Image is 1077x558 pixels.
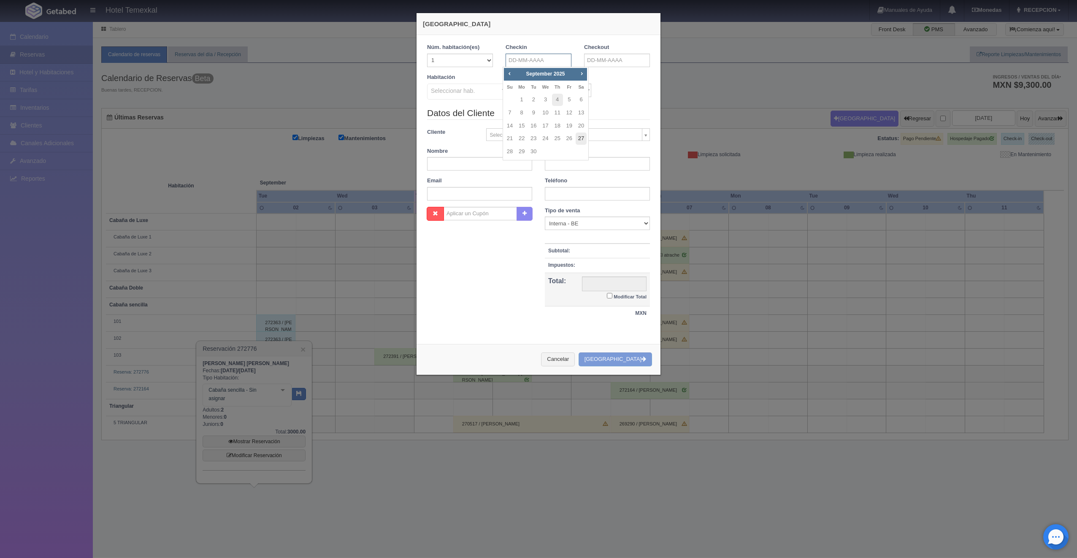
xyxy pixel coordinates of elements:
[431,86,475,95] span: Seleccionar hab.
[545,244,579,258] th: Subtotal:
[444,207,517,220] input: Aplicar un Cupón
[577,69,587,78] a: Next
[528,146,539,158] a: 30
[427,43,479,51] label: Núm. habitación(es)
[576,120,587,132] a: 20
[554,71,565,77] span: 2025
[516,107,527,119] a: 8
[540,94,551,106] a: 3
[528,120,539,132] a: 16
[504,146,515,158] a: 28
[542,84,549,89] span: Wednesday
[516,120,527,132] a: 15
[584,43,609,51] label: Checkout
[516,133,527,145] a: 22
[516,94,527,106] a: 1
[555,84,560,89] span: Thursday
[607,293,612,298] input: Modificar Total
[552,107,563,119] a: 11
[540,133,551,145] a: 24
[486,128,650,141] a: Seleccionar / Crear cliente
[545,258,579,273] th: Impuestos:
[552,133,563,145] a: 25
[564,94,575,106] a: 5
[427,107,650,120] legend: Datos del Cliente
[584,54,650,67] input: DD-MM-AAAA
[528,94,539,106] a: 2
[576,94,587,106] a: 6
[552,120,563,132] a: 18
[528,107,539,119] a: 9
[564,107,575,119] a: 12
[635,310,647,316] strong: MXN
[531,84,536,89] span: Tuesday
[507,84,513,89] span: Sunday
[504,133,515,145] a: 21
[516,146,527,158] a: 29
[423,19,654,28] h4: [GEOGRAPHIC_DATA]
[427,73,455,81] label: Habitación
[506,54,571,67] input: DD-MM-AAAA
[545,177,567,185] label: Teléfono
[614,294,647,299] small: Modificar Total
[545,207,580,215] label: Tipo de venta
[421,128,480,136] label: Cliente
[576,133,587,145] a: 27
[578,70,585,77] span: Next
[564,120,575,132] a: 19
[506,70,513,77] span: Prev
[564,133,575,145] a: 26
[504,120,515,132] a: 14
[526,71,552,77] span: September
[567,84,571,89] span: Friday
[540,107,551,119] a: 10
[545,273,579,306] th: Total:
[427,177,442,185] label: Email
[576,107,587,119] a: 13
[578,84,584,89] span: Saturday
[518,84,525,89] span: Monday
[528,133,539,145] a: 23
[540,120,551,132] a: 17
[504,107,515,119] a: 7
[552,94,563,106] a: 4
[541,352,575,366] button: Cancelar
[506,43,527,51] label: Checkin
[427,147,448,155] label: Nombre
[490,129,639,141] span: Seleccionar / Crear cliente
[505,69,514,78] a: Prev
